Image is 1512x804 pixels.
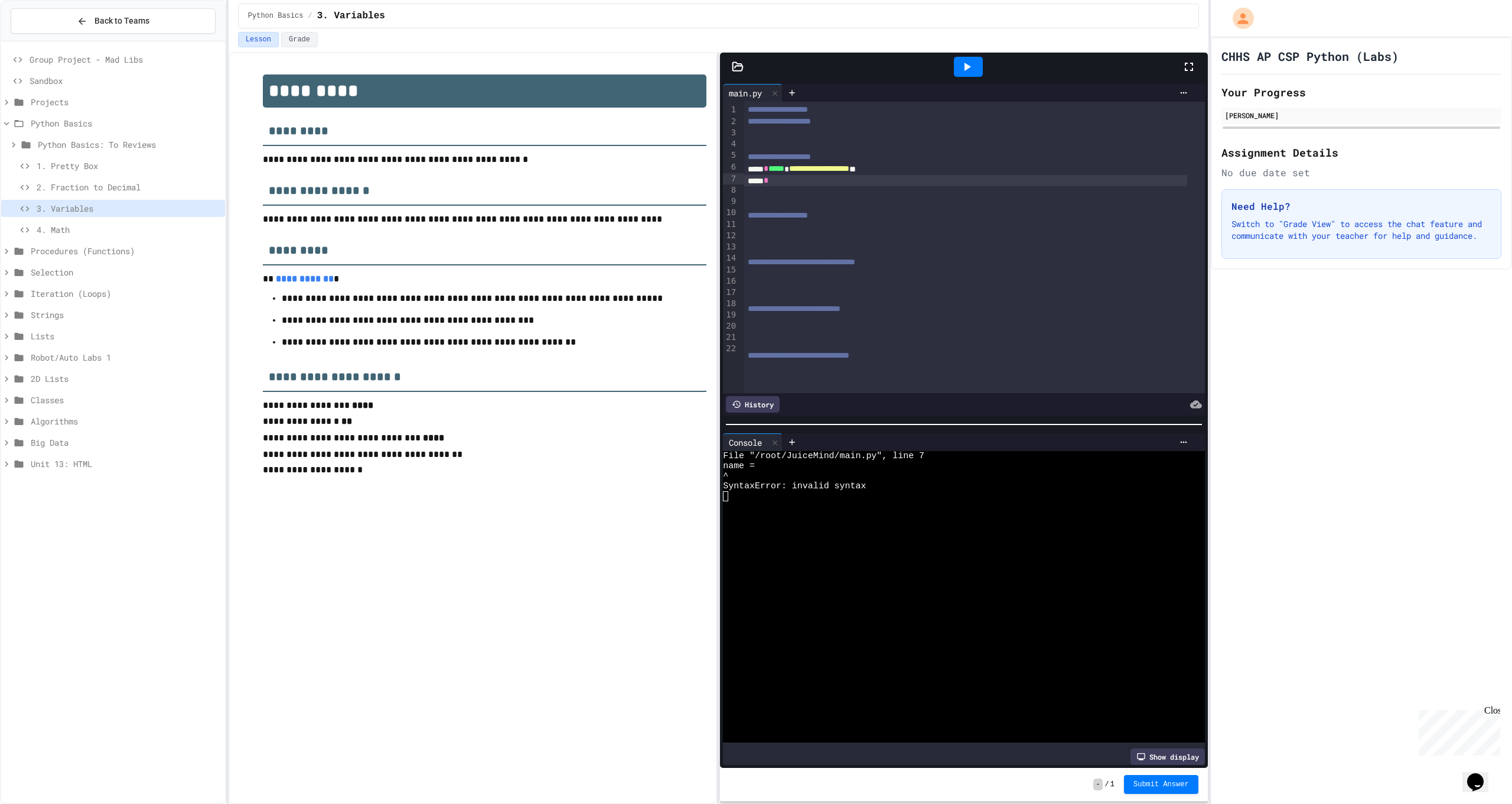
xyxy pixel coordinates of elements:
span: SyntaxError: invalid syntax [723,481,866,491]
span: 3. Variables [37,202,220,215]
div: main.py [723,84,783,102]
div: 6 [723,161,738,173]
div: 15 [723,264,738,275]
div: 4 [723,138,738,150]
div: Show display [1130,748,1205,765]
span: 2D Lists [31,372,220,385]
iframe: chat widget [1462,757,1500,792]
h2: Assignment Details [1221,144,1501,161]
div: main.py [723,87,768,99]
span: ^ [723,471,728,481]
button: Back to Teams [11,8,216,34]
span: Python Basics: To Reviews [38,138,220,151]
span: - [1093,779,1102,790]
span: Submit Answer [1133,780,1189,789]
h1: CHHS AP CSP Python (Labs) [1221,48,1399,64]
span: Big Data [31,436,220,449]
div: 17 [723,287,738,298]
div: 21 [723,332,738,343]
span: 4. Math [37,223,220,236]
div: 7 [723,173,738,185]
div: 11 [723,219,738,230]
div: 3 [723,127,738,138]
button: Submit Answer [1124,775,1198,794]
div: Chat with us now!Close [5,5,82,75]
span: Back to Teams [94,15,149,27]
div: 2 [723,116,738,128]
span: / [308,11,312,21]
div: No due date set [1221,166,1501,180]
h3: Need Help? [1231,199,1491,213]
span: Unit 13: HTML [31,458,220,470]
div: Console [723,433,783,451]
div: [PERSON_NAME] [1225,110,1498,121]
span: name = [723,461,755,471]
h2: Your Progress [1221,84,1501,100]
span: Sandbox [30,74,220,87]
span: Classes [31,394,220,406]
iframe: chat widget [1414,705,1500,756]
span: 1 [1110,780,1115,789]
button: Lesson [238,32,279,47]
div: 14 [723,252,738,264]
div: 13 [723,241,738,252]
p: Switch to "Grade View" to access the chat feature and communicate with your teacher for help and ... [1231,218,1491,242]
span: Algorithms [31,415,220,427]
span: Lists [31,330,220,342]
div: 22 [723,343,738,355]
span: File "/root/JuiceMind/main.py", line 7 [723,451,924,461]
span: / [1105,780,1109,789]
span: 3. Variables [317,9,385,23]
button: Grade [281,32,318,47]
span: Robot/Auto Labs 1 [31,351,220,364]
div: My Account [1220,5,1257,32]
div: History [726,396,780,413]
div: 12 [723,230,738,241]
span: Projects [31,96,220,108]
div: 16 [723,275,738,287]
div: 5 [723,150,738,161]
span: Selection [31,266,220,278]
span: 1. Pretty Box [37,160,220,172]
div: 1 [723,104,738,116]
div: 8 [723,184,738,196]
span: Strings [31,309,220,321]
span: Python Basics [248,11,304,21]
div: 19 [723,309,738,320]
div: Console [723,436,768,449]
div: 10 [723,207,738,219]
span: 2. Fraction to Decimal [37,181,220,193]
span: Iteration (Loops) [31,287,220,300]
div: 20 [723,320,738,332]
span: Group Project - Mad Libs [30,53,220,66]
div: 18 [723,298,738,310]
span: Python Basics [31,117,220,129]
div: 9 [723,196,738,207]
span: Procedures (Functions) [31,245,220,257]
